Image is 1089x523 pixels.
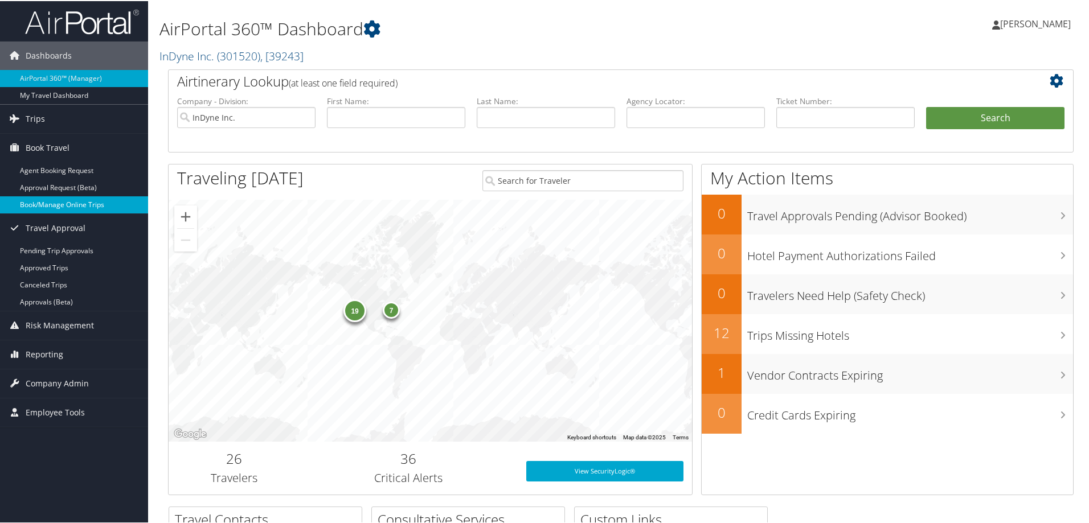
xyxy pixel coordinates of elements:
[702,393,1073,433] a: 0Credit Cards Expiring
[383,300,400,318] div: 7
[308,469,509,485] h3: Critical Alerts
[747,321,1073,343] h3: Trips Missing Hotels
[26,339,63,368] span: Reporting
[702,362,742,381] h2: 1
[747,361,1073,382] h3: Vendor Contracts Expiring
[308,448,509,467] h2: 36
[567,433,616,440] button: Keyboard shortcuts
[26,368,89,397] span: Company Admin
[26,213,85,241] span: Travel Approval
[171,426,209,440] a: Open this area in Google Maps (opens a new window)
[177,448,291,467] h2: 26
[26,40,72,69] span: Dashboards
[26,133,69,161] span: Book Travel
[260,47,304,63] span: , [ 39243 ]
[477,94,615,106] label: Last Name:
[159,16,775,40] h1: AirPortal 360™ Dashboard
[1000,17,1071,29] span: [PERSON_NAME]
[25,7,139,34] img: airportal-logo.png
[171,426,209,440] img: Google
[702,313,1073,353] a: 12Trips Missing Hotels
[702,203,742,222] h2: 0
[702,273,1073,313] a: 0Travelers Need Help (Safety Check)
[526,460,683,480] a: View SecurityLogic®
[702,233,1073,273] a: 0Hotel Payment Authorizations Failed
[747,201,1073,223] h3: Travel Approvals Pending (Advisor Booked)
[26,310,94,339] span: Risk Management
[747,401,1073,422] h3: Credit Cards Expiring
[343,298,366,321] div: 19
[747,241,1073,263] h3: Hotel Payment Authorizations Failed
[623,433,666,439] span: Map data ©2025
[289,76,398,88] span: (at least one field required)
[217,47,260,63] span: ( 301520 )
[177,165,304,189] h1: Traveling [DATE]
[702,322,742,341] h2: 12
[177,94,316,106] label: Company - Division:
[627,94,765,106] label: Agency Locator:
[702,165,1073,189] h1: My Action Items
[702,353,1073,393] a: 1Vendor Contracts Expiring
[177,469,291,485] h3: Travelers
[747,281,1073,303] h3: Travelers Need Help (Safety Check)
[327,94,465,106] label: First Name:
[26,104,45,132] span: Trips
[177,71,989,90] h2: Airtinerary Lookup
[776,94,915,106] label: Ticket Number:
[702,402,742,421] h2: 0
[926,106,1065,129] button: Search
[673,433,689,439] a: Terms (opens in new tab)
[482,169,683,190] input: Search for Traveler
[702,282,742,302] h2: 0
[992,6,1082,40] a: [PERSON_NAME]
[159,47,304,63] a: InDyne Inc.
[26,397,85,426] span: Employee Tools
[174,228,197,250] button: Zoom out
[702,193,1073,233] a: 0Travel Approvals Pending (Advisor Booked)
[174,204,197,227] button: Zoom in
[702,242,742,262] h2: 0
